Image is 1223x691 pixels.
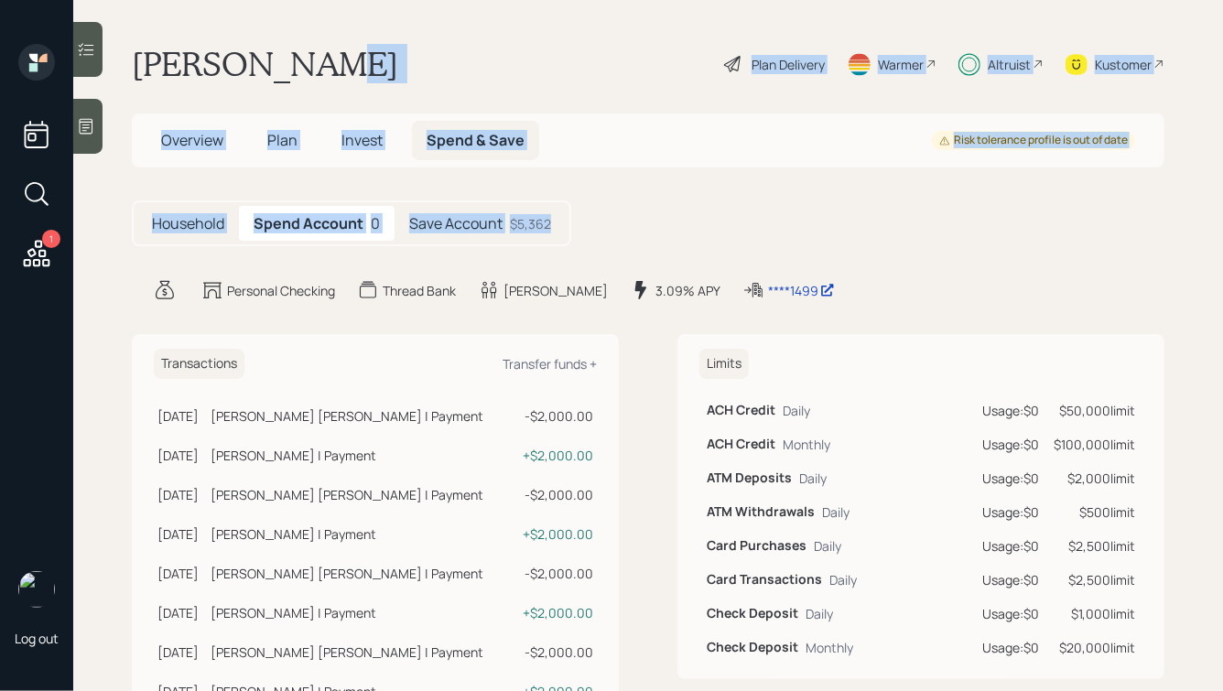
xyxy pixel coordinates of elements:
div: Daily [814,536,841,556]
h5: Household [152,215,224,232]
div: 1 [42,230,60,248]
div: [DATE] [157,406,203,426]
div: Usage: $0 [982,604,1039,623]
div: Daily [806,604,833,623]
div: [PERSON_NAME] | Payment [211,446,376,465]
div: [DATE] [157,524,203,544]
div: [DATE] [157,485,203,504]
div: Monthly [783,435,830,454]
div: Usage: $0 [982,502,1039,522]
div: Altruist [988,55,1031,74]
div: $20,000 limit [1054,638,1135,657]
div: Risk tolerance profile is out of date [939,133,1128,148]
h1: [PERSON_NAME] [132,44,398,84]
img: hunter_neumayer.jpg [18,571,55,608]
div: [DATE] [157,642,203,662]
h6: Card Transactions [707,572,822,588]
div: Daily [829,570,857,589]
div: [PERSON_NAME] [503,281,608,300]
div: + $2,000.00 [515,524,593,544]
div: + $2,000.00 [515,603,593,622]
h6: Check Deposit [707,606,798,621]
div: $1,000 limit [1054,604,1135,623]
h6: ACH Credit [707,437,775,452]
div: - $2,000.00 [515,564,593,583]
div: Monthly [806,638,853,657]
div: Transfer funds + [503,355,597,372]
div: Daily [783,401,810,420]
div: $2,500 limit [1054,570,1135,589]
div: Daily [799,469,827,488]
h6: ATM Withdrawals [707,504,815,520]
div: $50,000 limit [1054,401,1135,420]
h6: Check Deposit [707,640,798,655]
h6: Limits [699,349,749,379]
div: Personal Checking [227,281,335,300]
div: Usage: $0 [982,570,1039,589]
div: Usage: $0 [982,401,1039,420]
div: $2,500 limit [1054,536,1135,556]
div: Usage: $0 [982,638,1039,657]
span: Overview [161,130,223,150]
span: Plan [267,130,298,150]
div: Usage: $0 [982,536,1039,556]
div: [DATE] [157,603,203,622]
h6: Transactions [154,349,244,379]
div: [PERSON_NAME] | Payment [211,524,376,544]
h6: Card Purchases [707,538,806,554]
div: [PERSON_NAME] [PERSON_NAME] | Payment [211,406,483,426]
div: [DATE] [157,446,203,465]
div: $5,362 [510,214,551,233]
div: $100,000 limit [1054,435,1135,454]
h6: ATM Deposits [707,470,792,486]
h5: Save Account [409,215,503,232]
div: 0 [239,206,395,241]
div: [PERSON_NAME] | Payment [211,603,376,622]
div: + $2,000.00 [515,446,593,465]
span: Invest [341,130,383,150]
div: [PERSON_NAME] [PERSON_NAME] | Payment [211,642,483,662]
h6: ACH Credit [707,403,775,418]
div: $500 limit [1054,502,1135,522]
div: Log out [15,630,59,647]
div: Usage: $0 [982,435,1039,454]
div: Usage: $0 [982,469,1039,488]
div: - $2,000.00 [515,485,593,504]
div: $2,000 limit [1054,469,1135,488]
div: 3.09% APY [655,281,720,300]
div: Warmer [878,55,924,74]
div: - $2,000.00 [515,642,593,662]
div: Daily [822,502,850,522]
div: Thread Bank [383,281,456,300]
div: [PERSON_NAME] [PERSON_NAME] | Payment [211,564,483,583]
div: Kustomer [1095,55,1152,74]
div: [PERSON_NAME] [PERSON_NAME] | Payment [211,485,483,504]
div: [DATE] [157,564,203,583]
div: Plan Delivery [752,55,825,74]
div: - $2,000.00 [515,406,593,426]
h5: Spend Account [254,215,363,232]
span: Spend & Save [427,130,525,150]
